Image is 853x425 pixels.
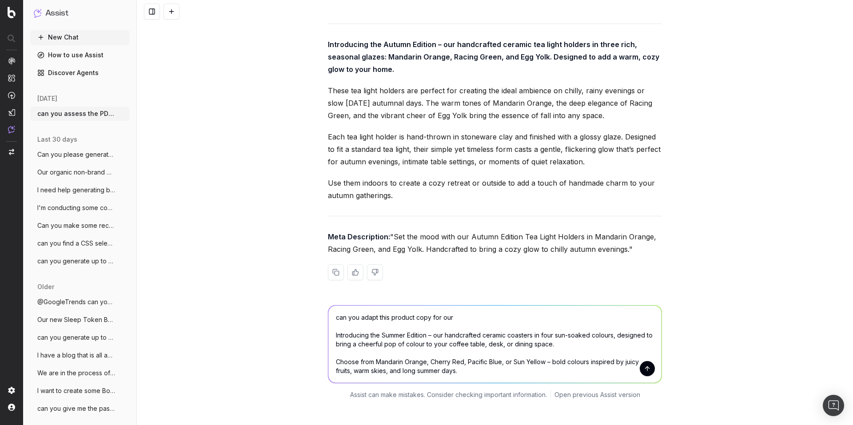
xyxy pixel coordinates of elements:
[37,257,116,266] span: can you generate up to 3 meta titles for
[8,57,15,64] img: Analytics
[328,84,662,122] p: These tea light holders are perfect for creating the ideal ambience on chilly, rainy evenings or ...
[37,282,54,291] span: older
[328,232,390,241] strong: Meta Description:
[45,7,68,20] h1: Assist
[328,177,662,202] p: Use them indoors to create a cozy retreat or outside to add a touch of handmade charm to your aut...
[37,404,116,413] span: can you give me the past 90 days keyword
[34,9,42,17] img: Assist
[37,135,77,144] span: last 30 days
[37,221,116,230] span: Can you make some recommendations on how
[37,150,116,159] span: Can you please generate me a blog post a
[8,387,15,394] img: Setting
[8,109,15,116] img: Studio
[30,165,130,179] button: Our organic non-brand CTR for our Mens C
[328,131,662,168] p: Each tea light holder is hand-thrown in stoneware clay and finished with a glossy glaze. Designed...
[8,7,16,18] img: Botify logo
[328,230,662,255] p: "Set the mood with our Autumn Edition Tea Light Holders in Mandarin Orange, Racing Green, and Egg...
[34,7,126,20] button: Assist
[350,390,547,399] p: Assist can make mistakes. Consider checking important information.
[328,40,661,74] strong: Introducing the Autumn Edition – our handcrafted ceramic tea light holders in three rich, seasona...
[30,147,130,162] button: Can you please generate me a blog post a
[37,298,116,306] span: @GoogleTrends can you analyse google tre
[30,401,130,416] button: can you give me the past 90 days keyword
[30,313,130,327] button: Our new Sleep Token Band Tshirts are a m
[30,218,130,233] button: Can you make some recommendations on how
[37,351,116,360] span: I have a blog that is all about Baby's F
[30,330,130,345] button: can you generate up to 2 meta descriptio
[30,254,130,268] button: can you generate up to 3 meta titles for
[30,236,130,250] button: can you find a CSS selector that will ex
[30,348,130,362] button: I have a blog that is all about Baby's F
[30,384,130,398] button: I want to create some Botify custom repo
[37,168,116,177] span: Our organic non-brand CTR for our Mens C
[30,48,130,62] a: How to use Assist
[30,366,130,380] button: We are in the process of developing a ne
[37,94,57,103] span: [DATE]
[37,315,116,324] span: Our new Sleep Token Band Tshirts are a m
[37,109,116,118] span: can you assess the PDP content and repli
[30,107,130,121] button: can you assess the PDP content and repli
[8,126,15,133] img: Assist
[37,369,116,377] span: We are in the process of developing a ne
[37,386,116,395] span: I want to create some Botify custom repo
[554,390,640,399] a: Open previous Assist version
[9,149,14,155] img: Switch project
[37,203,116,212] span: I'm conducting some competitor research
[30,295,130,309] button: @GoogleTrends can you analyse google tre
[8,91,15,99] img: Activation
[37,333,116,342] span: can you generate up to 2 meta descriptio
[8,74,15,82] img: Intelligence
[30,183,130,197] button: I need help generating blog ideas for ac
[30,66,130,80] a: Discover Agents
[328,306,662,383] textarea: can you adapt this product copy for our Introducing the Summer Edition – our handcrafted ceramic ...
[823,395,844,416] div: Open Intercom Messenger
[8,404,15,411] img: My account
[30,201,130,215] button: I'm conducting some competitor research
[30,30,130,44] button: New Chat
[37,186,116,195] span: I need help generating blog ideas for ac
[37,239,116,248] span: can you find a CSS selector that will ex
